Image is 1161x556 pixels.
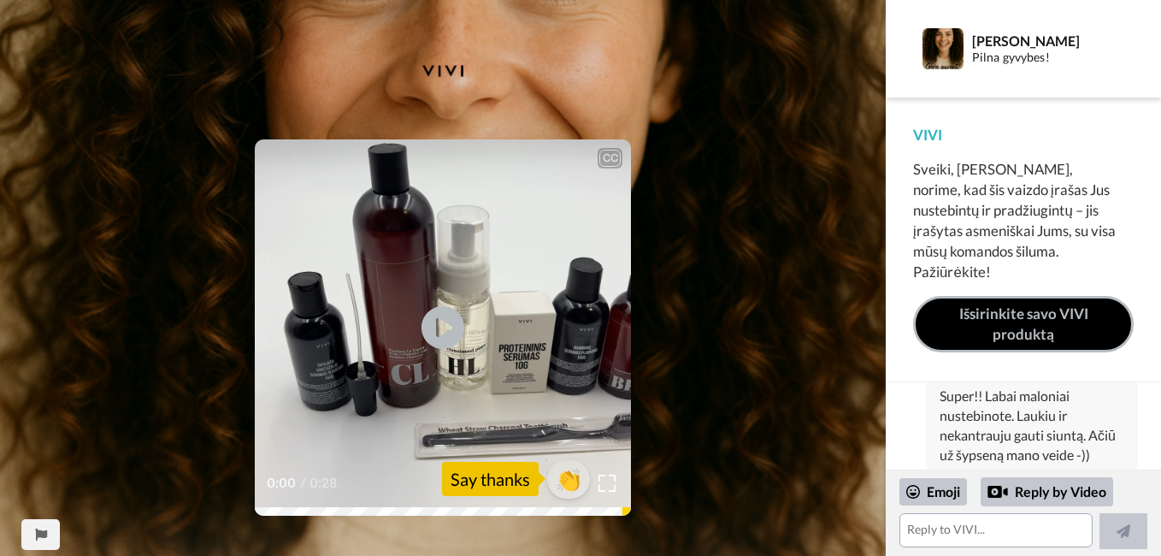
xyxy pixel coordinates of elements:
div: Super!! Labai maloniai nustebinote. Laukiu ir nekantrauju gauti siuntą. Ačiū už šypseną mano veid... [940,387,1124,464]
div: [PERSON_NAME] [972,33,1133,49]
div: Pilna gyvybes! [972,50,1133,65]
div: Say thanks [442,462,539,496]
span: / [300,473,306,494]
div: CC [599,150,621,167]
img: Full screen [598,475,616,492]
div: Reply by Video [981,477,1113,506]
span: 👏 [547,465,590,493]
div: Sveiki, [PERSON_NAME], norime, kad šis vaizdo įrašas Jus nustebintų ir pradžiugintų – jis įrašyta... [913,159,1134,282]
img: 82ca03c0-ae48-4968-b5c3-f088d9de5c8a [409,37,477,105]
div: VIVI [913,125,1134,145]
div: Emoji [899,478,967,506]
button: 👏 [547,460,590,499]
div: Reply by Video [987,482,1008,502]
img: Profile Image [922,28,964,69]
a: Išsirinkite savo VIVI produktą [913,296,1134,353]
span: 0:28 [309,473,339,494]
span: 0:00 [267,473,297,494]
